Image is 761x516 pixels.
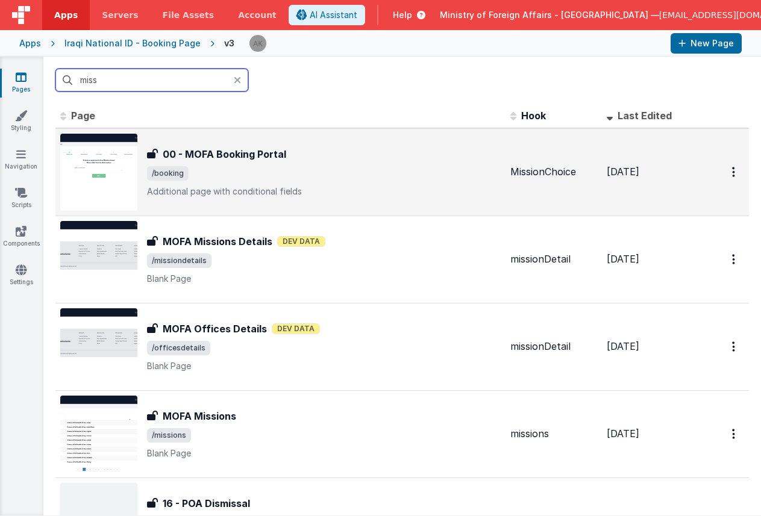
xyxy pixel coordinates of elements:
[618,110,672,122] span: Last Edited
[163,234,272,249] h3: MOFA Missions Details
[147,185,501,197] p: Additional page with conditional fields
[510,165,597,179] div: MissionChoice
[163,147,286,161] h3: 00 - MOFA Booking Portal
[310,9,357,21] span: AI Assistant
[19,37,41,49] div: Apps
[147,273,501,285] p: Blank Page
[277,236,325,247] span: Dev Data
[249,35,266,52] img: 1f6063d0be199a6b217d3045d703aa70
[163,322,267,336] h3: MOFA Offices Details
[607,166,639,178] span: [DATE]
[725,334,744,359] button: Options
[393,9,412,21] span: Help
[607,340,639,352] span: [DATE]
[510,340,597,353] div: missionDetail
[64,37,201,49] div: Iraqi National ID - Booking Page
[147,253,211,268] span: /missiondetails
[671,33,742,54] button: New Page
[224,37,239,49] div: v3
[510,427,597,441] div: missions
[163,409,236,423] h3: MOFA Missions
[440,9,659,21] span: Ministry of Foreign Affairs - [GEOGRAPHIC_DATA] —
[163,496,250,511] h3: 16 - POA Dismissal
[71,110,95,122] span: Page
[163,9,215,21] span: File Assets
[147,341,210,355] span: /officesdetails
[147,428,191,443] span: /missions
[607,253,639,265] span: [DATE]
[55,69,248,92] input: Search pages, id's ...
[607,427,639,440] span: [DATE]
[54,9,78,21] span: Apps
[102,9,138,21] span: Servers
[289,5,365,25] button: AI Assistant
[147,360,501,372] p: Blank Page
[725,421,744,446] button: Options
[147,166,189,181] span: /booking
[725,247,744,272] button: Options
[521,110,546,122] span: Hook
[147,447,501,459] p: Blank Page
[272,323,320,334] span: Dev Data
[510,252,597,266] div: missionDetail
[725,160,744,184] button: Options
